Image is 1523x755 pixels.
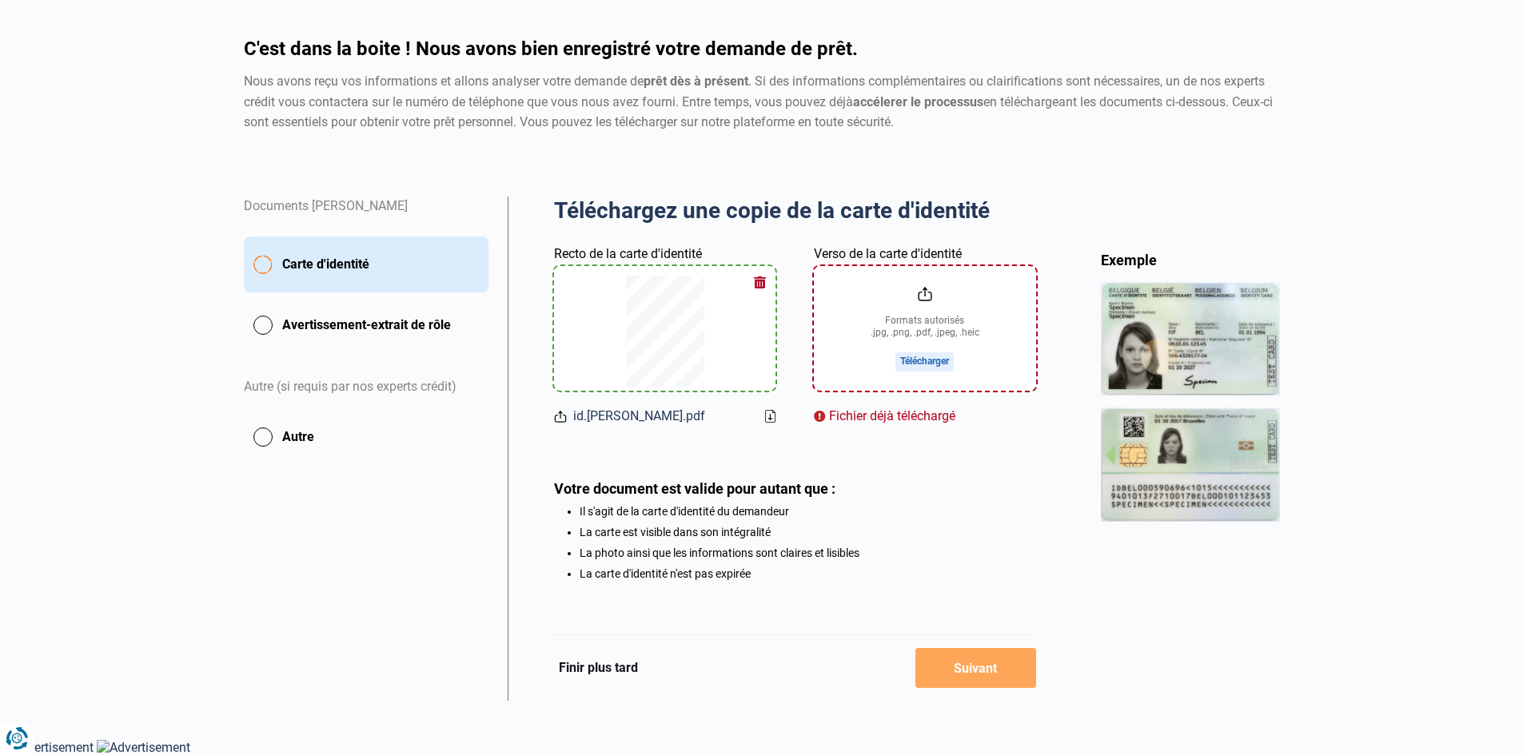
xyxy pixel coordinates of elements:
div: Documents [PERSON_NAME] [244,197,488,236]
label: Recto de la carte d'identité [554,244,702,264]
div: Autre (si requis par nos experts crédit) [244,358,488,417]
span: Carte d'identité [282,255,369,274]
label: Verso de la carte d'identité [814,244,962,264]
strong: prêt dès à présent [644,74,748,89]
span: id.[PERSON_NAME].pdf [573,407,705,426]
div: Fichier déjà téléchargé [814,407,1035,426]
button: Autre [244,417,488,457]
li: Il s'agit de la carte d'identité du demandeur [580,505,1036,518]
a: Download [765,410,775,423]
li: La carte d'identité n'est pas expirée [580,567,1036,580]
h2: Téléchargez une copie de la carte d'identité [554,197,1036,225]
li: La photo ainsi que les informations sont claires et lisibles [580,546,1036,559]
button: Suivant [915,648,1036,688]
img: idCard [1101,282,1280,521]
strong: accélerer le processus [853,94,983,109]
div: Votre document est valide pour autant que : [554,480,1036,497]
img: Advertisement [97,740,190,755]
li: La carte est visible dans son intégralité [580,526,1036,538]
div: Nous avons reçu vos informations et allons analyser votre demande de . Si des informations complé... [244,71,1280,133]
button: Finir plus tard [554,658,643,678]
h1: C'est dans la boite ! Nous avons bien enregistré votre demande de prêt. [244,39,1280,58]
button: Avertissement-extrait de rôle [244,305,488,345]
div: Exemple [1101,251,1280,269]
button: Carte d'identité [244,236,488,292]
